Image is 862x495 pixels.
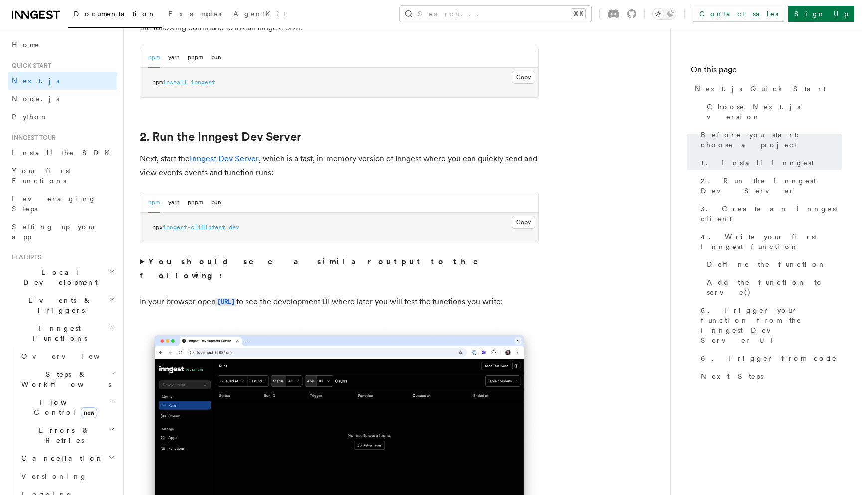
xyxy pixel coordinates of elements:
span: Define the function [707,259,826,269]
summary: You should see a similar output to the following: [140,255,539,283]
a: Leveraging Steps [8,190,117,218]
button: Copy [512,71,535,84]
span: Next.js Quick Start [695,84,826,94]
button: npm [148,47,160,68]
button: yarn [168,47,180,68]
span: Events & Triggers [8,295,109,315]
span: Your first Functions [12,167,71,185]
a: 2. Run the Inngest Dev Server [697,172,842,200]
span: Flow Control [17,397,110,417]
a: 1. Install Inngest [697,154,842,172]
span: 2. Run the Inngest Dev Server [701,176,842,196]
a: Python [8,108,117,126]
span: Home [12,40,40,50]
button: Errors & Retries [17,421,117,449]
button: bun [211,47,221,68]
span: Python [12,113,48,121]
span: Install the SDK [12,149,115,157]
span: install [163,79,187,86]
button: Local Development [8,263,117,291]
a: Setting up your app [8,218,117,246]
strong: You should see a similar output to the following: [140,257,492,280]
span: Overview [21,352,124,360]
span: dev [229,224,239,231]
span: inngest-cli@latest [163,224,225,231]
button: Inngest Functions [8,319,117,347]
span: 5. Trigger your function from the Inngest Dev Server UI [701,305,842,345]
span: Examples [168,10,221,18]
span: Leveraging Steps [12,195,96,213]
span: Cancellation [17,453,104,463]
span: 3. Create an Inngest client [701,204,842,224]
span: new [81,407,97,418]
button: Toggle dark mode [652,8,676,20]
span: 1. Install Inngest [701,158,814,168]
button: Steps & Workflows [17,365,117,393]
span: npx [152,224,163,231]
span: Errors & Retries [17,425,108,445]
a: Define the function [703,255,842,273]
button: npm [148,192,160,213]
code: [URL] [215,298,236,306]
p: Next, start the , which is a fast, in-memory version of Inngest where you can quickly send and vi... [140,152,539,180]
a: 2. Run the Inngest Dev Server [140,130,301,144]
a: Before you start: choose a project [697,126,842,154]
kbd: ⌘K [571,9,585,19]
span: 6. Trigger from code [701,353,837,363]
a: Overview [17,347,117,365]
span: Local Development [8,267,109,287]
a: Documentation [68,3,162,28]
button: Cancellation [17,449,117,467]
span: Node.js [12,95,59,103]
button: Events & Triggers [8,291,117,319]
button: Search...⌘K [400,6,591,22]
a: Install the SDK [8,144,117,162]
a: 4. Write your first Inngest function [697,228,842,255]
span: Documentation [74,10,156,18]
a: Node.js [8,90,117,108]
span: Next.js [12,77,59,85]
a: Contact sales [693,6,784,22]
a: Choose Next.js version [703,98,842,126]
span: npm [152,79,163,86]
button: Flow Controlnew [17,393,117,421]
span: Inngest tour [8,134,56,142]
span: Steps & Workflows [17,369,111,389]
a: AgentKit [227,3,292,27]
span: Quick start [8,62,51,70]
button: pnpm [188,192,203,213]
button: Copy [512,216,535,229]
a: [URL] [215,297,236,306]
button: bun [211,192,221,213]
a: Add the function to serve() [703,273,842,301]
span: Features [8,253,41,261]
a: Home [8,36,117,54]
a: Your first Functions [8,162,117,190]
span: Add the function to serve() [707,277,842,297]
a: 5. Trigger your function from the Inngest Dev Server UI [697,301,842,349]
a: Sign Up [788,6,854,22]
span: Before you start: choose a project [701,130,842,150]
span: Inngest Functions [8,323,108,343]
span: inngest [191,79,215,86]
a: Inngest Dev Server [190,154,259,163]
a: 3. Create an Inngest client [697,200,842,228]
span: Next Steps [701,371,763,381]
button: yarn [168,192,180,213]
a: Next Steps [697,367,842,385]
a: Examples [162,3,227,27]
h4: On this page [691,64,842,80]
a: Versioning [17,467,117,485]
a: Next.js Quick Start [691,80,842,98]
span: Choose Next.js version [707,102,842,122]
a: Next.js [8,72,117,90]
span: Setting up your app [12,223,98,241]
button: pnpm [188,47,203,68]
span: 4. Write your first Inngest function [701,232,842,251]
span: AgentKit [233,10,286,18]
a: 6. Trigger from code [697,349,842,367]
p: In your browser open to see the development UI where later you will test the functions you write: [140,295,539,309]
span: Versioning [21,472,87,480]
